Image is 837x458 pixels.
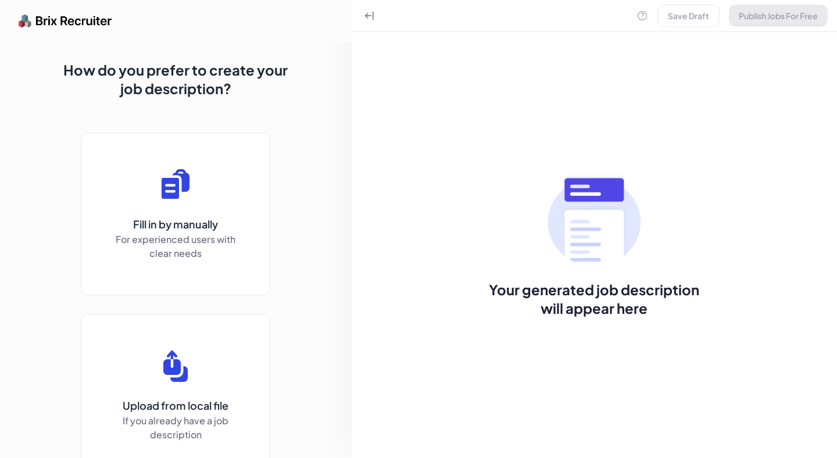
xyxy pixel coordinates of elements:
p: Fill in by manually [112,216,239,232]
span: How do you prefer to create your job description? [62,60,289,98]
p: For experienced users with clear needs [112,232,239,260]
span: Your generated job description will appear here [481,280,707,317]
img: no txt [548,173,641,266]
button: Fill in by manuallyFor experienced users with clear needs [81,133,270,295]
img: logo [19,9,112,33]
